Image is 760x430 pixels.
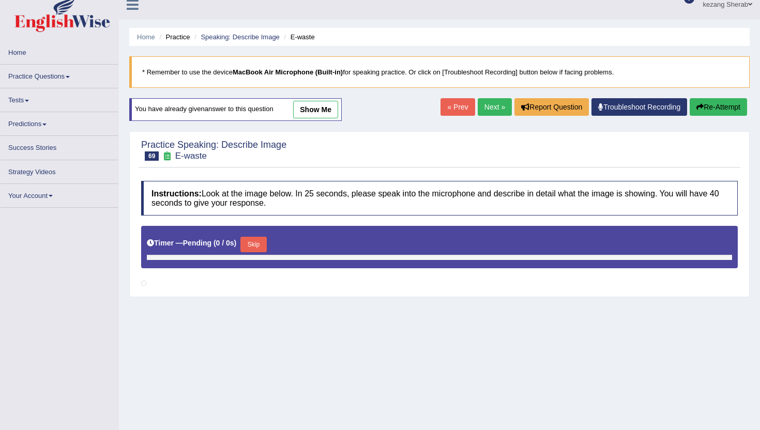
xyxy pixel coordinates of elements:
button: Skip [240,237,266,252]
a: Speaking: Describe Image [201,33,279,41]
h5: Timer — [147,239,236,247]
a: « Prev [440,98,475,116]
b: Instructions: [151,189,202,198]
li: Practice [157,32,190,42]
b: 0 / 0s [216,239,234,247]
a: Troubleshoot Recording [591,98,687,116]
li: E-waste [281,32,314,42]
a: Your Account [1,184,118,204]
div: You have already given answer to this question [129,98,342,121]
a: Practice Questions [1,65,118,85]
a: Next » [478,98,512,116]
span: 69 [145,151,159,161]
b: MacBook Air Microphone (Built-in) [233,68,343,76]
a: Predictions [1,112,118,132]
b: ) [234,239,237,247]
a: Success Stories [1,136,118,156]
a: Home [137,33,155,41]
small: Exam occurring question [161,151,172,161]
a: Tests [1,88,118,109]
blockquote: * Remember to use the device for speaking practice. Or click on [Troubleshoot Recording] button b... [129,56,750,88]
h4: Look at the image below. In 25 seconds, please speak into the microphone and describe in detail w... [141,181,738,216]
button: Re-Attempt [690,98,747,116]
button: Report Question [514,98,589,116]
a: show me [293,101,338,118]
b: ( [214,239,216,247]
a: Strategy Videos [1,160,118,180]
b: Pending [183,239,211,247]
small: E-waste [175,151,207,161]
h2: Practice Speaking: Describe Image [141,140,286,161]
a: Home [1,41,118,61]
